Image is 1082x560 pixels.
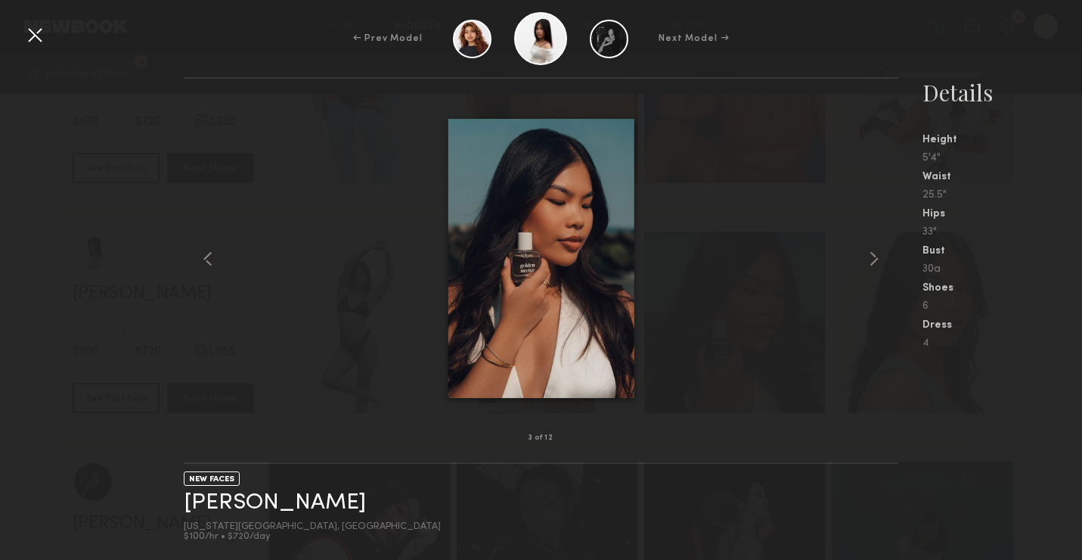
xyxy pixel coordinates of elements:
[922,153,1082,163] div: 5'4"
[922,338,1082,349] div: 4
[922,246,1082,257] div: Bust
[184,491,366,515] a: [PERSON_NAME]
[922,77,1082,107] div: Details
[184,532,441,542] div: $100/hr • $720/day
[922,172,1082,182] div: Waist
[922,283,1082,294] div: Shoes
[922,227,1082,238] div: 33"
[922,190,1082,201] div: 25.5"
[529,434,553,442] div: 3 of 12
[922,209,1082,219] div: Hips
[184,471,240,486] div: NEW FACES
[184,522,441,532] div: [US_STATE][GEOGRAPHIC_DATA], [GEOGRAPHIC_DATA]
[922,135,1082,145] div: Height
[922,301,1082,312] div: 6
[922,320,1082,331] div: Dress
[922,264,1082,275] div: 30a
[353,32,423,45] div: ← Prev Model
[659,32,729,45] div: Next Model →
